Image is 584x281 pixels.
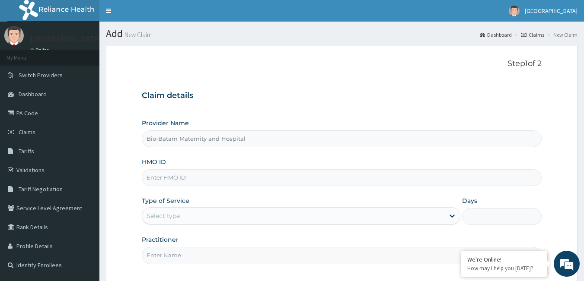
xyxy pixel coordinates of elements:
[19,147,34,155] span: Tariffs
[30,35,102,43] p: [GEOGRAPHIC_DATA]
[467,256,541,263] div: We're Online!
[19,185,63,193] span: Tariff Negotiation
[142,59,542,69] p: Step 1 of 2
[525,7,578,15] span: [GEOGRAPHIC_DATA]
[462,196,477,205] label: Days
[142,158,166,166] label: HMO ID
[467,265,541,272] p: How may I help you today?
[19,90,47,98] span: Dashboard
[480,31,512,38] a: Dashboard
[142,91,542,101] h3: Claim details
[106,28,578,39] h1: Add
[142,247,542,264] input: Enter Name
[142,235,179,244] label: Practitioner
[19,128,35,136] span: Claims
[19,71,63,79] span: Switch Providers
[147,212,180,220] div: Select type
[142,169,542,186] input: Enter HMO ID
[123,32,152,38] small: New Claim
[521,31,544,38] a: Claims
[545,31,578,38] li: New Claim
[142,196,189,205] label: Type of Service
[142,119,189,127] label: Provider Name
[30,47,51,53] a: Online
[4,26,24,45] img: User Image
[509,6,520,16] img: User Image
